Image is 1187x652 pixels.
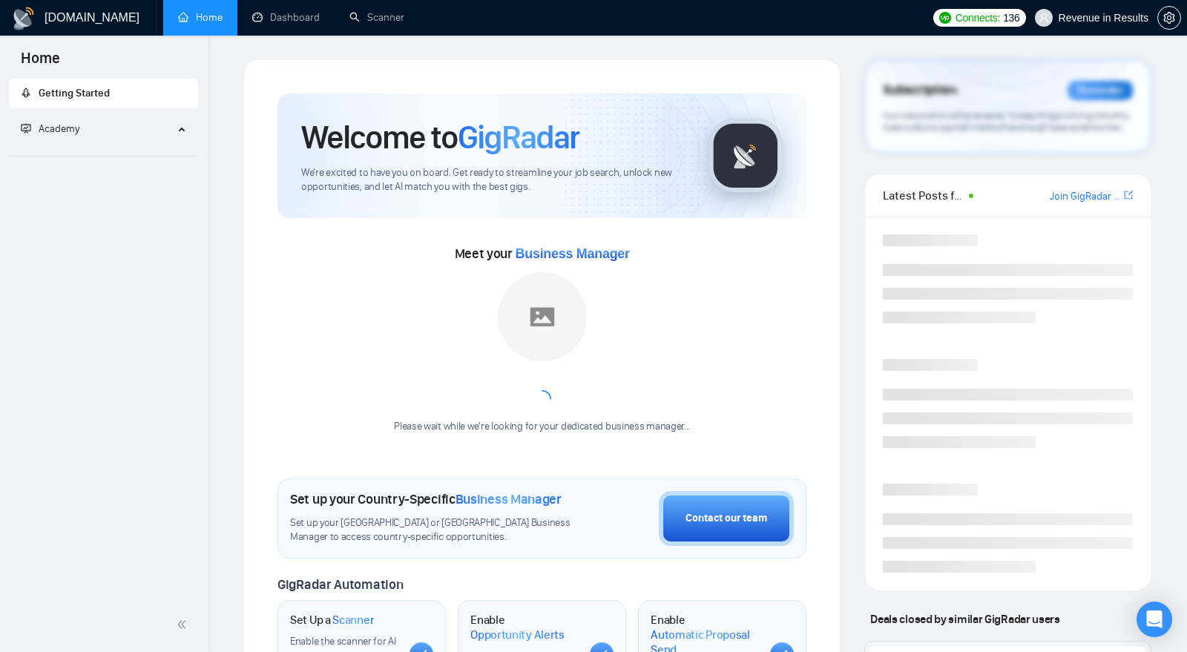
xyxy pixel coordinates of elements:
a: dashboardDashboard [252,11,320,24]
div: Contact our team [685,510,767,527]
h1: Set up your Country-Specific [290,491,562,507]
span: Business Manager [516,246,630,261]
img: logo [12,7,36,30]
span: GigRadar Automation [277,576,403,593]
span: Business Manager [456,491,562,507]
span: Your subscription will be renewed. To keep things running smoothly, make sure your payment method... [883,110,1129,134]
span: setting [1158,12,1180,24]
button: setting [1157,6,1181,30]
span: Home [9,47,72,79]
span: We're excited to have you on board. Get ready to streamline your job search, unlock new opportuni... [301,166,685,194]
span: fund-projection-screen [21,123,31,134]
img: gigradar-logo.png [708,119,783,193]
a: homeHome [178,11,223,24]
span: export [1124,189,1133,201]
span: GigRadar [458,117,579,157]
span: Scanner [332,613,374,628]
h1: Welcome to [301,117,579,157]
span: 136 [1003,10,1019,26]
span: Set up your [GEOGRAPHIC_DATA] or [GEOGRAPHIC_DATA] Business Manager to access country-specific op... [290,516,585,544]
span: Academy [21,122,79,135]
button: Contact our team [659,491,794,546]
span: user [1039,13,1049,23]
span: loading [531,389,552,409]
span: Deals closed by similar GigRadar users [864,606,1065,632]
li: Getting Started [9,79,198,108]
div: Please wait while we're looking for your dedicated business manager... [385,420,699,434]
div: Reminder [1068,81,1133,100]
h1: Enable [470,613,578,642]
a: export [1124,188,1133,202]
span: double-left [177,617,191,632]
li: Academy Homepage [9,150,198,159]
img: placeholder.png [498,272,587,361]
h1: Set Up a [290,613,374,628]
span: rocket [21,88,31,98]
span: Subscription [883,78,956,103]
span: Latest Posts from the GigRadar Community [883,186,964,205]
div: Open Intercom Messenger [1137,602,1172,637]
span: Opportunity Alerts [470,628,565,642]
img: upwork-logo.png [939,12,951,24]
span: Connects: [956,10,1000,26]
a: Join GigRadar Slack Community [1050,188,1121,205]
span: Getting Started [39,87,110,99]
span: Academy [39,122,79,135]
a: searchScanner [349,11,404,24]
span: Meet your [455,246,630,262]
a: setting [1157,12,1181,24]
